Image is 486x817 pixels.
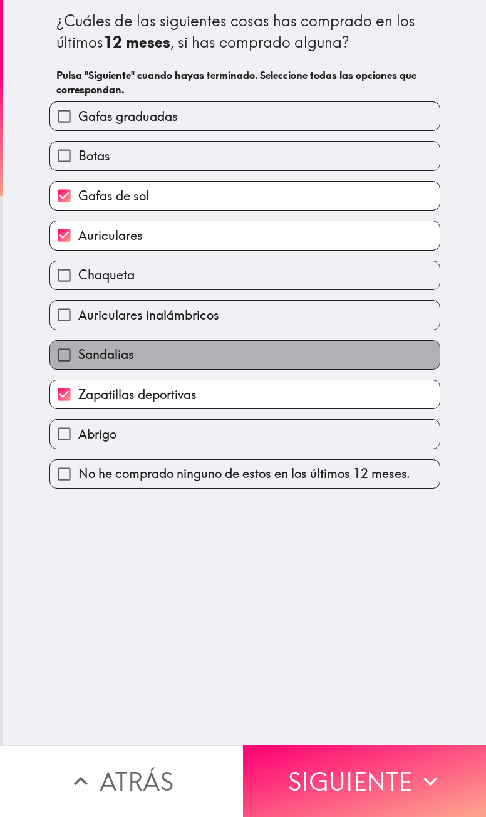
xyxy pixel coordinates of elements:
[78,266,135,284] span: Chaqueta
[50,341,440,369] button: Sandalias
[50,420,440,448] button: Abrigo
[50,102,440,130] button: Gafas graduadas
[50,301,440,329] button: Auriculares inalámbricos
[50,182,440,210] button: Gafas de sol
[243,745,486,817] button: Siguiente
[78,147,110,165] span: Botas
[50,460,440,488] button: No he comprado ninguno de estos en los últimos 12 meses.
[50,261,440,289] button: Chaqueta
[50,380,440,408] button: Zapatillas deportivas
[78,306,219,324] span: Auriculares inalámbricos
[78,187,149,205] span: Gafas de sol
[50,221,440,249] button: Auriculares
[78,346,134,363] span: Sandalias
[78,386,197,403] span: Zapatillas deportivas
[50,142,440,170] button: Botas
[56,68,433,96] h6: Pulsa "Siguiente" cuando hayas terminado. Seleccione todas las opciones que correspondan.
[78,227,143,244] span: Auriculares
[103,33,170,51] b: 12 meses
[78,465,410,482] span: No he comprado ninguno de estos en los últimos 12 meses.
[78,108,178,125] span: Gafas graduadas
[78,425,116,443] span: Abrigo
[56,11,433,53] div: ¿Cuáles de las siguientes cosas has comprado en los últimos , si has comprado alguna?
